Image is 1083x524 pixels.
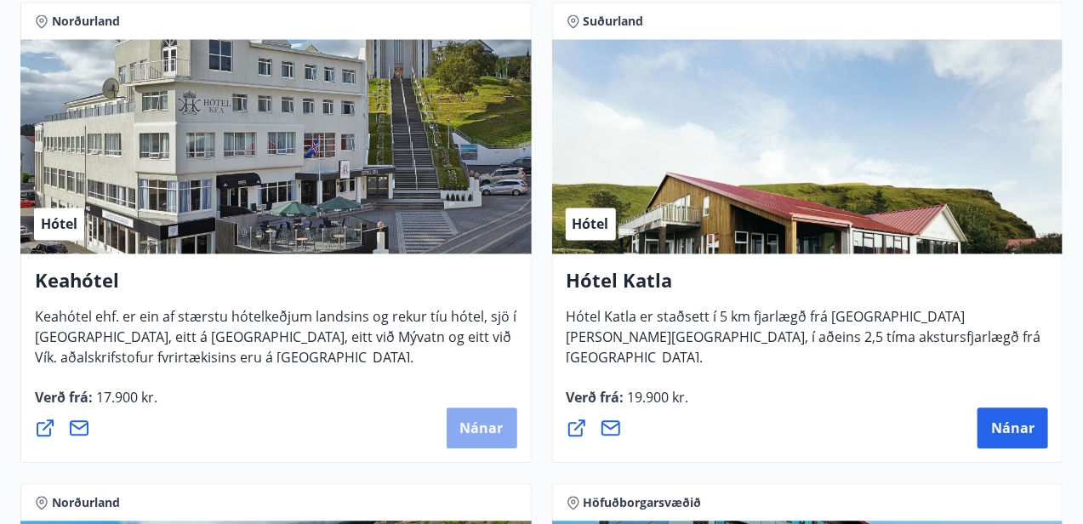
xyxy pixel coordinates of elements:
h4: Hótel Katla [567,267,1049,306]
button: Nánar [978,407,1048,448]
button: Nánar [447,407,517,448]
span: Höfuðborgarsvæðið [584,494,702,511]
span: 17.900 kr. [93,388,157,407]
span: Nánar [991,419,1035,437]
span: Norðurland [52,13,120,30]
span: Hótel [41,214,77,233]
span: Hótel Katla er staðsett í 5 km fjarlægð frá [GEOGRAPHIC_DATA][PERSON_NAME][GEOGRAPHIC_DATA], í að... [567,307,1041,380]
span: Norðurland [52,494,120,511]
span: Keahótel ehf. er ein af stærstu hótelkeðjum landsins og rekur tíu hótel, sjö í [GEOGRAPHIC_DATA],... [35,307,516,380]
span: Nánar [460,419,504,437]
span: 19.900 kr. [624,388,689,407]
span: Hótel [573,214,609,233]
span: Verð frá : [35,388,157,420]
span: Suðurland [584,13,644,30]
h4: Keahótel [35,267,517,306]
span: Verð frá : [567,388,689,420]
